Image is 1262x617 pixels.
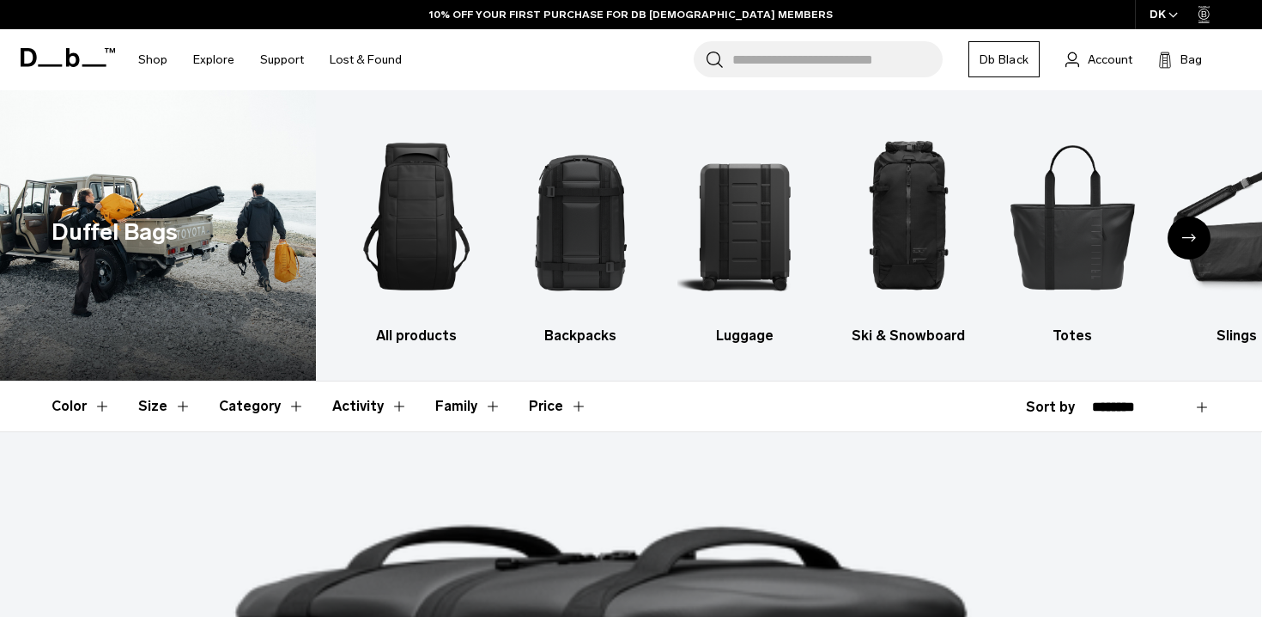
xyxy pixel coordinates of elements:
img: Db [677,116,811,317]
h3: Backpacks [513,326,647,346]
img: Db [350,116,484,317]
button: Toggle Filter [219,382,305,431]
li: 1 / 10 [350,116,484,346]
li: 5 / 10 [1005,116,1139,346]
h3: Ski & Snowboard [841,326,975,346]
a: Db Ski & Snowboard [841,116,975,346]
img: Db [513,116,647,317]
span: Account [1088,51,1132,69]
a: Shop [138,29,167,90]
img: Db [841,116,975,317]
a: 10% OFF YOUR FIRST PURCHASE FOR DB [DEMOGRAPHIC_DATA] MEMBERS [429,7,833,22]
a: Db All products [350,116,484,346]
a: Db Luggage [677,116,811,346]
img: Db [1005,116,1139,317]
button: Toggle Filter [52,382,111,431]
a: Explore [193,29,234,90]
h1: Duffel Bags [52,215,178,250]
a: Db Black [968,41,1040,77]
a: Db Totes [1005,116,1139,346]
h3: Totes [1005,326,1139,346]
a: Db Backpacks [513,116,647,346]
li: 2 / 10 [513,116,647,346]
div: Next slide [1168,217,1210,260]
a: Account [1065,49,1132,70]
li: 3 / 10 [677,116,811,346]
nav: Main Navigation [125,29,415,90]
span: Bag [1180,51,1202,69]
button: Toggle Filter [435,382,501,431]
button: Toggle Price [529,382,587,431]
button: Toggle Filter [138,382,191,431]
h3: Luggage [677,326,811,346]
li: 4 / 10 [841,116,975,346]
button: Bag [1158,49,1202,70]
a: Lost & Found [330,29,402,90]
button: Toggle Filter [332,382,408,431]
a: Support [260,29,304,90]
h3: All products [350,326,484,346]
